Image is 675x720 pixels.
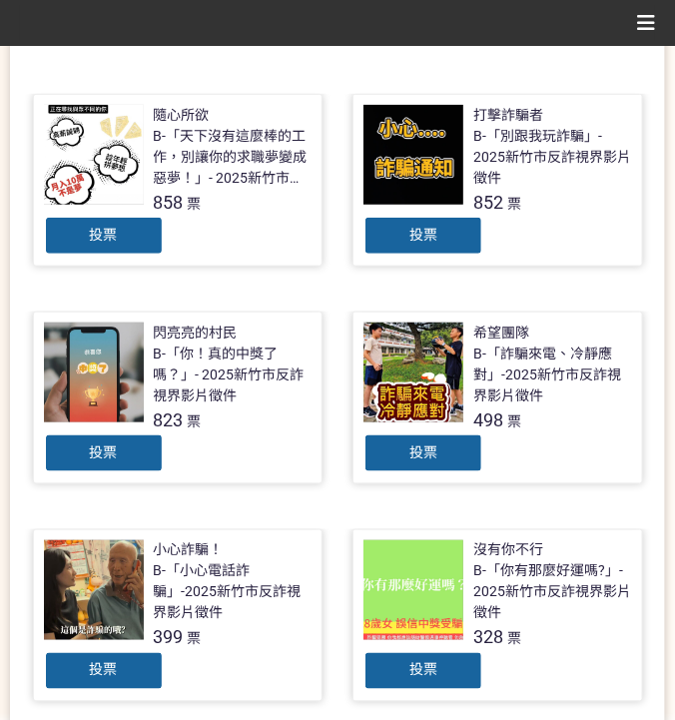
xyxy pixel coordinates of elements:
[154,126,313,189] div: B-「天下沒有這麼棒的工作，別讓你的求職夢變成惡夢！」- 2025新竹市反詐視界影片徵件
[90,227,118,243] span: 投票
[507,196,521,212] span: 票
[473,409,503,430] span: 498
[154,627,184,648] span: 399
[33,529,324,702] a: 小心詐騙！B-「小心電話詐騙」-2025新竹市反詐視界影片徵件399票投票
[154,561,313,624] div: B-「小心電話詐騙」-2025新竹市反詐視界影片徵件
[188,631,202,647] span: 票
[154,105,210,126] div: 隨心所欲
[90,662,118,678] span: 投票
[154,192,184,213] span: 858
[473,344,632,406] div: B-「詐騙來電、冷靜應對」-2025新竹市反詐視界影片徵件
[507,413,521,429] span: 票
[473,126,632,189] div: B-「別跟我玩詐騙」- 2025新竹市反詐視界影片徵件
[154,323,238,344] div: 閃亮亮的村民
[154,540,224,561] div: 小心詐騙！
[352,529,643,702] a: 沒有你不行B-「你有那麼好運嗎?」- 2025新竹市反詐視界影片徵件328票投票
[188,413,202,429] span: 票
[154,344,313,406] div: B-「你！真的中獎了嗎？」- 2025新竹市反詐視界影片徵件
[507,631,521,647] span: 票
[33,312,324,484] a: 閃亮亮的村民B-「你！真的中獎了嗎？」- 2025新竹市反詐視界影片徵件823票投票
[473,561,632,624] div: B-「你有那麼好運嗎?」- 2025新竹市反詐視界影片徵件
[473,105,543,126] div: 打擊詐騙者
[154,409,184,430] span: 823
[473,192,503,213] span: 852
[33,94,324,267] a: 隨心所欲B-「天下沒有這麼棒的工作，別讓你的求職夢變成惡夢！」- 2025新竹市反詐視界影片徵件858票投票
[473,627,503,648] span: 328
[473,323,529,344] div: 希望團隊
[409,662,437,678] span: 投票
[473,540,543,561] div: 沒有你不行
[352,312,643,484] a: 希望團隊B-「詐騙來電、冷靜應對」-2025新竹市反詐視界影片徵件498票投票
[409,227,437,243] span: 投票
[409,444,437,460] span: 投票
[352,94,643,267] a: 打擊詐騙者B-「別跟我玩詐騙」- 2025新竹市反詐視界影片徵件852票投票
[90,444,118,460] span: 投票
[188,196,202,212] span: 票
